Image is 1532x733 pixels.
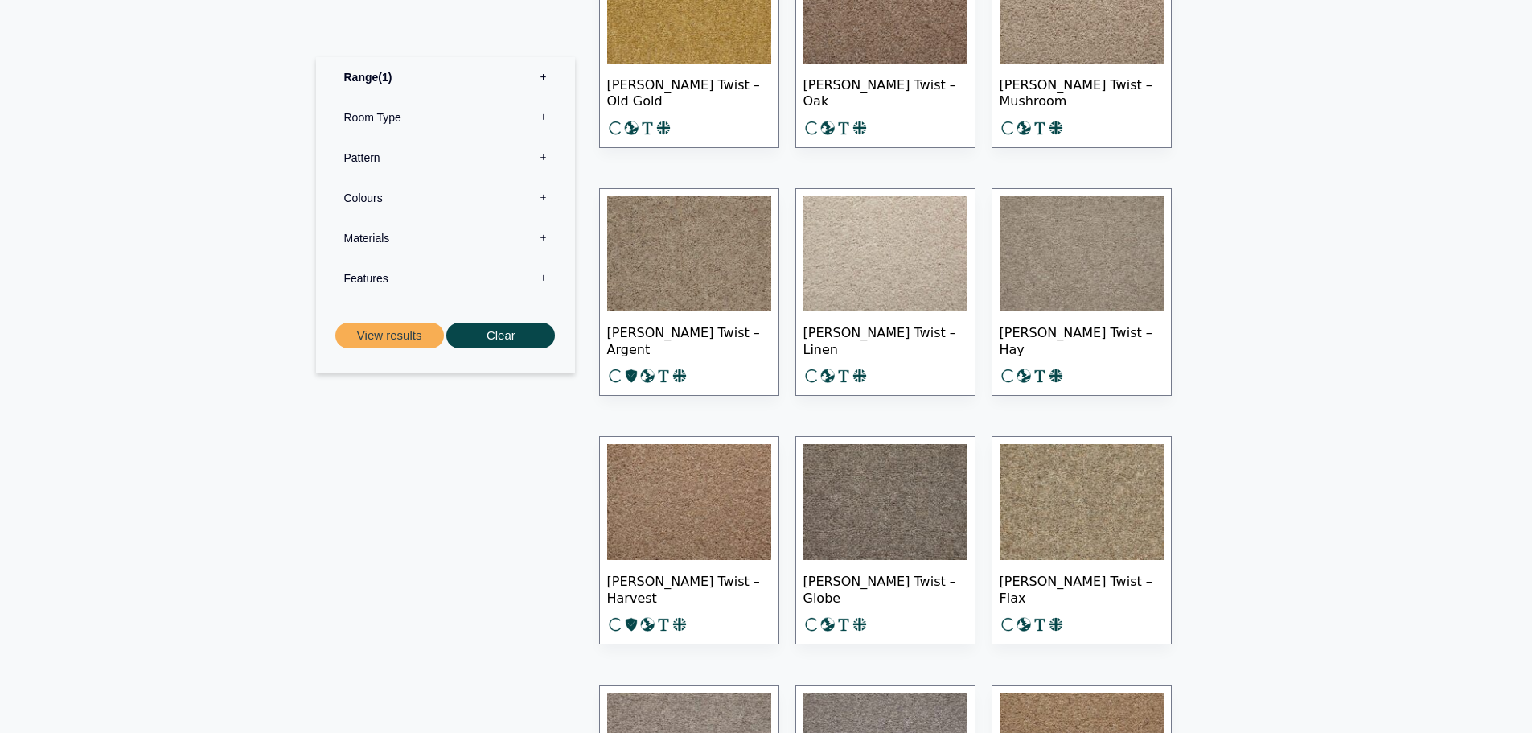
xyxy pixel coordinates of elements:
[803,196,967,312] img: Tomkinson Twist - Linen
[378,70,392,83] span: 1
[607,444,771,560] img: Tomkinson Twist - Harvest
[803,64,967,120] span: [PERSON_NAME] Twist – Oak
[599,436,779,644] a: [PERSON_NAME] Twist – Harvest
[992,188,1172,397] a: [PERSON_NAME] Twist – Hay
[607,311,771,368] span: [PERSON_NAME] Twist – Argent
[328,137,563,177] label: Pattern
[328,257,563,298] label: Features
[328,97,563,137] label: Room Type
[992,436,1172,644] a: [PERSON_NAME] Twist – Flax
[328,56,563,97] label: Range
[446,322,555,348] button: Clear
[1000,311,1164,368] span: [PERSON_NAME] Twist – Hay
[607,560,771,616] span: [PERSON_NAME] Twist – Harvest
[599,188,779,397] a: [PERSON_NAME] Twist – Argent
[328,217,563,257] label: Materials
[795,436,975,644] a: [PERSON_NAME] Twist – Globe
[803,311,967,368] span: [PERSON_NAME] Twist – Linen
[803,560,967,616] span: [PERSON_NAME] Twist – Globe
[1000,560,1164,616] span: [PERSON_NAME] Twist – Flax
[1000,196,1164,312] img: Tomkinson Twist - Hay
[328,177,563,217] label: Colours
[803,444,967,560] img: Tomkinson Twist - Globe
[795,188,975,397] a: [PERSON_NAME] Twist – Linen
[1000,444,1164,560] img: Tomkinson Twist - Flax
[607,64,771,120] span: [PERSON_NAME] Twist – Old Gold
[335,322,444,348] button: View results
[1000,64,1164,120] span: [PERSON_NAME] Twist – Mushroom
